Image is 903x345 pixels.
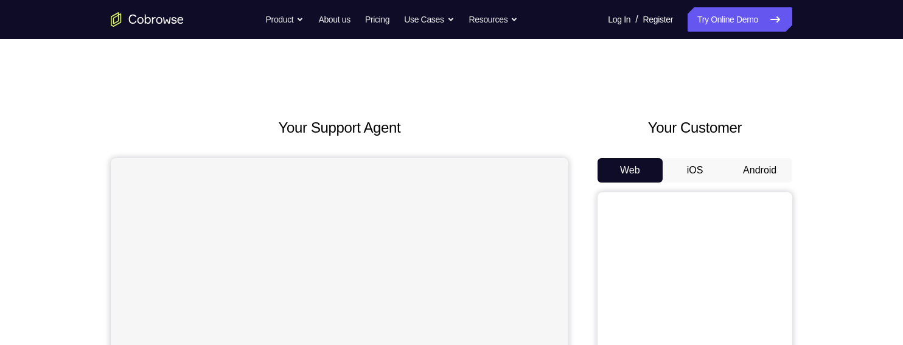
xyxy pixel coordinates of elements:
a: Go to the home page [111,12,184,27]
a: Try Online Demo [688,7,792,32]
a: Pricing [365,7,389,32]
a: Log In [608,7,630,32]
button: iOS [663,158,728,183]
a: Register [643,7,673,32]
button: Web [598,158,663,183]
h2: Your Customer [598,117,792,139]
span: / [635,12,638,27]
button: Use Cases [404,7,454,32]
button: Android [727,158,792,183]
h2: Your Support Agent [111,117,568,139]
a: About us [318,7,350,32]
button: Resources [469,7,518,32]
button: Product [266,7,304,32]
